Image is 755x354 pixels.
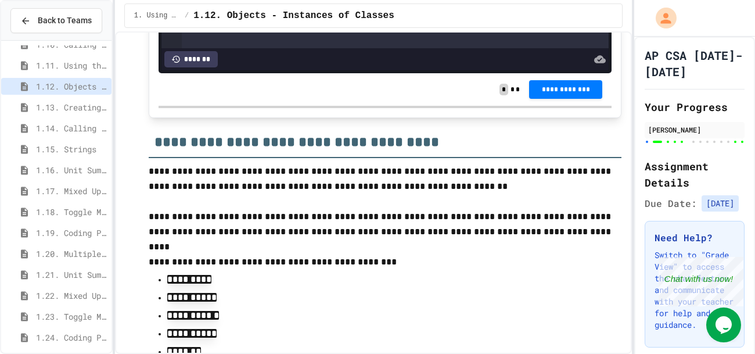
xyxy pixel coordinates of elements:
[702,195,739,212] span: [DATE]
[36,289,107,302] span: 1.22. Mixed Up Code Practice 1b (1.7-1.15)
[36,331,107,344] span: 1.24. Coding Practice 1b (1.7-1.15)
[655,231,735,245] h3: Need Help?
[645,47,745,80] h1: AP CSA [DATE]-[DATE]
[643,5,679,31] div: My Account
[10,8,102,33] button: Back to Teams
[659,257,743,306] iframe: chat widget
[185,11,189,20] span: /
[36,59,107,71] span: 1.11. Using the Math Class
[36,206,107,218] span: 1.18. Toggle Mixed Up or Write Code Practice 1.1-1.6
[36,122,107,134] span: 1.14. Calling Instance Methods
[645,99,745,115] h2: Your Progress
[655,249,735,331] p: Switch to "Grade View" to access the chat feature and communicate with your teacher for help and ...
[36,101,107,113] span: 1.13. Creating and Initializing Objects: Constructors
[36,227,107,239] span: 1.19. Coding Practice 1a (1.1-1.6)
[193,9,394,23] span: 1.12. Objects - Instances of Classes
[36,143,107,155] span: 1.15. Strings
[36,310,107,323] span: 1.23. Toggle Mixed Up or Write Code Practice 1b (1.7-1.15)
[706,307,743,342] iframe: chat widget
[645,196,697,210] span: Due Date:
[36,248,107,260] span: 1.20. Multiple Choice Exercises for Unit 1a (1.1-1.6)
[36,164,107,176] span: 1.16. Unit Summary 1a (1.1-1.6)
[36,269,107,281] span: 1.21. Unit Summary 1b (1.7-1.15)
[36,185,107,197] span: 1.17. Mixed Up Code Practice 1.1-1.6
[648,124,741,135] div: [PERSON_NAME]
[36,80,107,92] span: 1.12. Objects - Instances of Classes
[134,11,180,20] span: 1. Using Objects and Methods
[38,15,92,27] span: Back to Teams
[645,158,745,191] h2: Assignment Details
